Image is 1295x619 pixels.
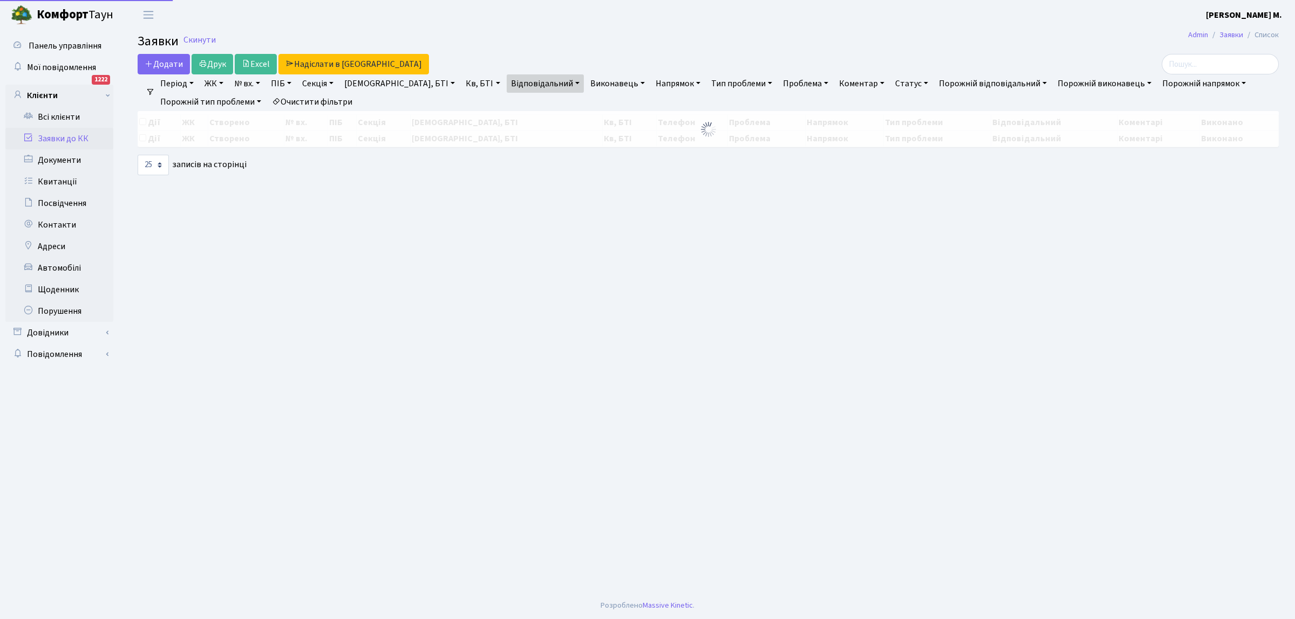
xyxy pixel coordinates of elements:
a: [DEMOGRAPHIC_DATA], БТІ [340,74,459,93]
a: Надіслати в [GEOGRAPHIC_DATA] [278,54,429,74]
a: Admin [1188,29,1208,40]
a: Відповідальний [507,74,584,93]
a: Статус [891,74,932,93]
a: № вх. [230,74,264,93]
a: Клієнти [5,85,113,106]
a: Заявки [1219,29,1243,40]
span: Додати [145,58,183,70]
a: Друк [192,54,233,74]
a: ЖК [200,74,228,93]
a: Секція [298,74,338,93]
a: Посвідчення [5,192,113,214]
a: Адреси [5,236,113,257]
a: Massive Kinetic [643,600,693,611]
select: записів на сторінці [138,155,169,175]
a: ПІБ [267,74,296,93]
b: [PERSON_NAME] М. [1206,9,1282,21]
a: Скинути [183,35,216,45]
a: Повідомлення [5,343,113,365]
a: Тип проблеми [707,74,776,93]
nav: breadcrumb [1172,24,1295,46]
a: Порушення [5,300,113,322]
a: Проблема [779,74,833,93]
a: Щоденник [5,279,113,300]
a: Довідники [5,322,113,343]
a: [PERSON_NAME] М. [1206,9,1282,22]
b: Комфорт [37,6,88,23]
button: Переключити навігацію [135,6,162,24]
div: 1222 [92,75,110,85]
a: Контакти [5,214,113,236]
a: Порожній відповідальний [935,74,1051,93]
label: записів на сторінці [138,155,247,175]
div: Розроблено . [601,600,694,611]
li: Список [1243,29,1279,41]
a: Період [156,74,198,93]
span: Заявки [138,32,179,51]
a: Автомобілі [5,257,113,279]
span: Мої повідомлення [27,61,96,73]
a: Квитанції [5,171,113,192]
a: Додати [138,54,190,74]
a: Кв, БТІ [461,74,504,93]
a: Порожній виконавець [1053,74,1156,93]
input: Пошук... [1162,54,1279,74]
a: Мої повідомлення1222 [5,57,113,78]
a: Напрямок [651,74,705,93]
a: Панель управління [5,35,113,57]
a: Всі клієнти [5,106,113,128]
a: Документи [5,149,113,171]
span: Таун [37,6,113,24]
img: logo.png [11,4,32,26]
a: Коментар [835,74,889,93]
a: Заявки до КК [5,128,113,149]
a: Порожній напрямок [1158,74,1250,93]
span: Панель управління [29,40,101,52]
a: Виконавець [586,74,649,93]
a: Excel [235,54,277,74]
img: Обробка... [700,121,717,138]
a: Порожній тип проблеми [156,93,265,111]
a: Очистити фільтри [268,93,357,111]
